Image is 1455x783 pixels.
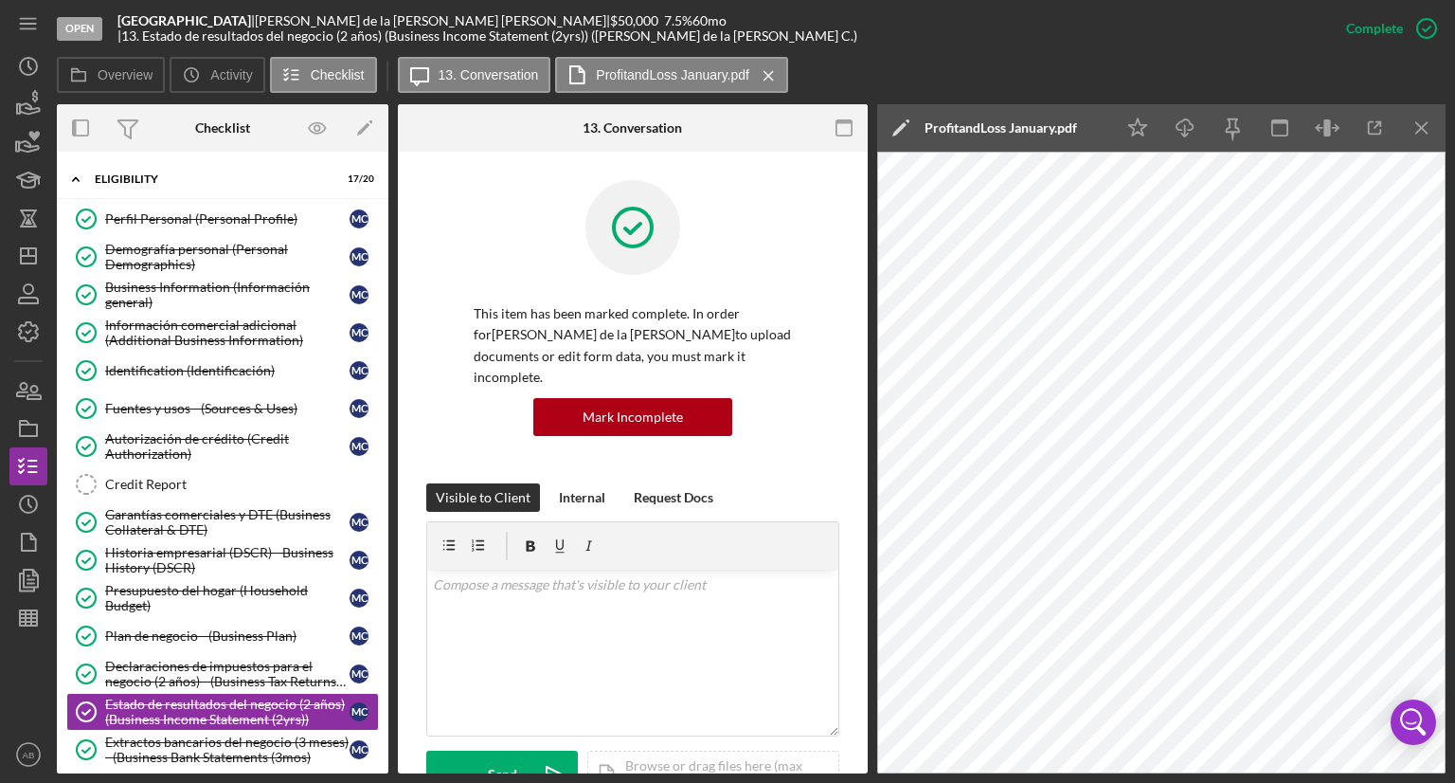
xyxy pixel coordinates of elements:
button: Complete [1327,9,1446,47]
div: Perfil Personal (Personal Profile) [105,211,350,227]
span: $50,000 [610,12,658,28]
button: Visible to Client [426,483,540,512]
a: Fuentes y usos - (Sources & Uses)MC [66,390,379,428]
div: M C [350,513,368,532]
div: Historia empresarial (DSCR) - Business History (DSCR) [105,545,350,575]
div: Credit Report [105,477,378,492]
label: ProfitandLoss January.pdf [596,67,749,82]
button: Overview [57,57,165,93]
button: Checklist [270,57,377,93]
a: Presupuesto del hogar (Household Budget)MC [66,579,379,617]
button: Internal [549,483,615,512]
a: Credit Report [66,465,379,503]
div: M C [350,437,368,456]
div: Información comercial adicional (Additional Business Information) [105,318,350,348]
a: Información comercial adicional (Additional Business Information)MC [66,314,379,352]
div: M C [350,399,368,418]
div: M C [350,702,368,721]
div: Plan de negocio - (Business Plan) [105,628,350,644]
div: 60 mo [692,13,727,28]
div: ELIGIBILITY [95,173,327,185]
div: Open Intercom Messenger [1391,700,1436,745]
div: | 13. Estado de resultados del negocio (2 años) (Business Income Statement (2yrs)) ([PERSON_NAME]... [117,28,857,44]
div: Complete [1346,9,1403,47]
div: Internal [559,483,605,512]
a: Business Information (Información general)MC [66,276,379,314]
div: | [117,13,255,28]
div: M C [350,323,368,342]
label: Activity [210,67,252,82]
div: 13. Conversation [583,120,682,136]
a: Historia empresarial (DSCR) - Business History (DSCR)MC [66,541,379,579]
button: Activity [170,57,264,93]
div: Business Information (Información general) [105,280,350,310]
label: Checklist [311,67,365,82]
div: M C [350,551,368,570]
div: Autorización de crédito (Credit Authorization) [105,431,350,462]
button: 13. Conversation [398,57,551,93]
div: Garantías comerciales y DTE (Business Collateral & DTE) [105,507,350,537]
label: 13. Conversation [439,67,539,82]
button: Request Docs [624,483,723,512]
div: Demografía personal (Personal Demographics) [105,242,350,272]
text: AB [23,750,35,760]
div: Checklist [195,120,250,136]
div: M C [350,361,368,380]
div: Estado de resultados del negocio (2 años) (Business Income Statement (2yrs)) [105,697,350,727]
a: Autorización de crédito (Credit Authorization)MC [66,428,379,465]
p: This item has been marked complete. In order for [PERSON_NAME] de la [PERSON_NAME] to upload docu... [474,303,792,389]
div: Extractos bancarios del negocio (3 meses) - (Business Bank Statements (3mos) [105,735,350,765]
div: Open [57,17,102,41]
div: M C [350,589,368,608]
div: M C [350,665,368,683]
button: AB [9,736,47,774]
div: Identification (Identificación) [105,363,350,378]
div: Presupuesto del hogar (Household Budget) [105,583,350,613]
div: Visible to Client [436,483,530,512]
a: Declaraciones de impuestos para el negocio (2 años) - (Business Tax Returns (2yrs))MC [66,655,379,693]
button: Mark Incomplete [533,398,732,436]
a: Demografía personal (Personal Demographics)MC [66,238,379,276]
a: Identification (Identificación)MC [66,352,379,390]
a: Extractos bancarios del negocio (3 meses) - (Business Bank Statements (3mos)MC [66,731,379,769]
div: Request Docs [634,483,713,512]
div: 7.5 % [664,13,692,28]
b: [GEOGRAPHIC_DATA] [117,12,251,28]
div: [PERSON_NAME] de la [PERSON_NAME] [PERSON_NAME] | [255,13,610,28]
a: Estado de resultados del negocio (2 años) (Business Income Statement (2yrs))MC [66,693,379,731]
div: M C [350,285,368,304]
div: ProfitandLoss January.pdf [925,120,1077,136]
button: ProfitandLoss January.pdf [555,57,788,93]
a: Plan de negocio - (Business Plan)MC [66,617,379,655]
div: Mark Incomplete [583,398,683,436]
label: Overview [98,67,153,82]
a: Garantías comerciales y DTE (Business Collateral & DTE)MC [66,503,379,541]
div: Fuentes y usos - (Sources & Uses) [105,401,350,416]
a: Perfil Personal (Personal Profile)MC [66,200,379,238]
div: M C [350,627,368,646]
div: M C [350,247,368,266]
div: M C [350,209,368,228]
div: Declaraciones de impuestos para el negocio (2 años) - (Business Tax Returns (2yrs)) [105,659,350,689]
div: 17 / 20 [340,173,374,185]
div: M C [350,740,368,759]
